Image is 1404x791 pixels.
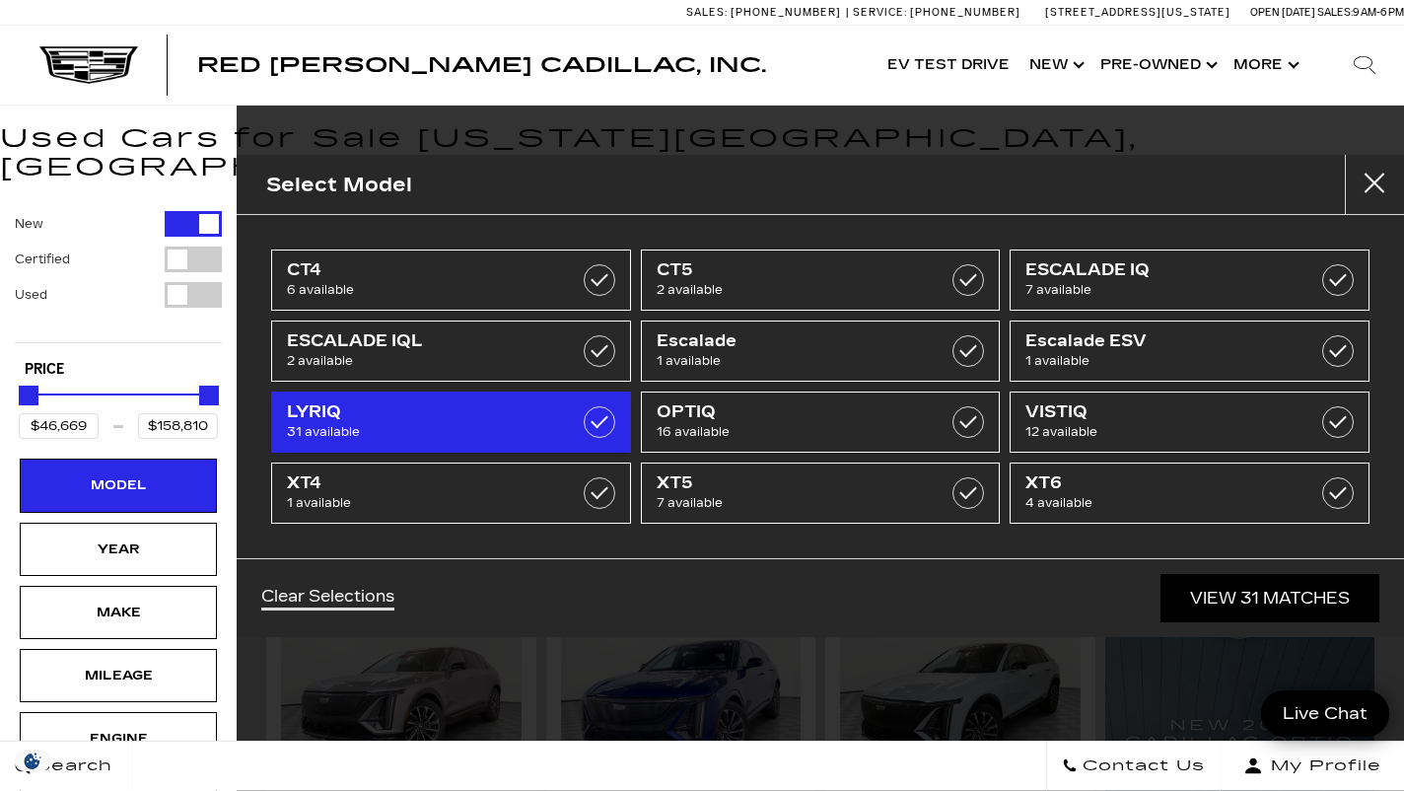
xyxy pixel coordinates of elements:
[1345,155,1404,214] button: Close
[1025,351,1304,371] span: 1 available
[1160,574,1379,622] a: View 31 Matches
[657,473,936,493] span: XT5
[39,46,138,84] img: Cadillac Dark Logo with Cadillac White Text
[10,751,55,771] section: Click to Open Cookie Consent Modal
[69,539,168,560] div: Year
[1010,463,1369,524] a: XT64 available
[1250,6,1315,19] span: Open [DATE]
[138,413,218,439] input: Maximum
[657,493,936,513] span: 7 available
[641,250,1001,311] a: CT52 available
[657,422,936,442] span: 16 available
[657,351,936,371] span: 1 available
[261,587,394,611] a: Clear Selections
[1273,702,1377,725] span: Live Chat
[69,602,168,623] div: Make
[199,386,219,405] div: Maximum Price
[20,712,217,765] div: EngineEngine
[910,6,1020,19] span: [PHONE_NUMBER]
[657,260,936,280] span: CT5
[641,392,1001,453] a: OPTIQ16 available
[641,463,1001,524] a: XT57 available
[1078,753,1205,780] span: Contact Us
[69,474,168,496] div: Model
[197,55,766,75] a: Red [PERSON_NAME] Cadillac, Inc.
[69,728,168,750] div: Engine
[15,211,222,342] div: Filter by Vehicle Type
[1353,6,1404,19] span: 9 AM-6 PM
[287,402,566,422] span: LYRIQ
[1010,392,1369,453] a: VISTIQ12 available
[69,665,168,686] div: Mileage
[271,463,631,524] a: XT41 available
[686,7,846,18] a: Sales: [PHONE_NUMBER]
[1261,690,1389,737] a: Live Chat
[657,280,936,300] span: 2 available
[1045,6,1230,19] a: [STREET_ADDRESS][US_STATE]
[287,331,566,351] span: ESCALADE IQL
[853,6,907,19] span: Service:
[20,586,217,639] div: MakeMake
[1046,742,1221,791] a: Contact Us
[1025,473,1304,493] span: XT6
[19,379,218,439] div: Price
[271,250,631,311] a: CT46 available
[287,351,566,371] span: 2 available
[1221,742,1404,791] button: Open user profile menu
[657,331,936,351] span: Escalade
[846,7,1025,18] a: Service: [PHONE_NUMBER]
[15,250,70,269] label: Certified
[287,260,566,280] span: CT4
[19,413,99,439] input: Minimum
[287,422,566,442] span: 31 available
[1019,26,1090,105] a: New
[1025,422,1304,442] span: 12 available
[197,53,766,77] span: Red [PERSON_NAME] Cadillac, Inc.
[31,753,112,780] span: Search
[1025,402,1304,422] span: VISTIQ
[1025,331,1304,351] span: Escalade ESV
[287,280,566,300] span: 6 available
[1090,26,1224,105] a: Pre-Owned
[877,26,1019,105] a: EV Test Drive
[20,523,217,576] div: YearYear
[287,473,566,493] span: XT4
[657,402,936,422] span: OPTIQ
[686,6,728,19] span: Sales:
[1025,280,1304,300] span: 7 available
[1025,260,1304,280] span: ESCALADE IQ
[15,214,43,234] label: New
[271,321,631,382] a: ESCALADE IQL2 available
[1010,250,1369,311] a: ESCALADE IQ7 available
[1317,6,1353,19] span: Sales:
[1263,753,1381,780] span: My Profile
[1010,321,1369,382] a: Escalade ESV1 available
[20,459,217,512] div: ModelModel
[15,285,47,305] label: Used
[287,493,566,513] span: 1 available
[271,392,631,453] a: LYRIQ31 available
[25,361,212,379] h5: Price
[641,321,1001,382] a: Escalade1 available
[19,386,38,405] div: Minimum Price
[20,649,217,702] div: MileageMileage
[1224,26,1305,105] button: More
[1025,493,1304,513] span: 4 available
[10,751,55,771] img: Opt-Out Icon
[266,169,412,201] h2: Select Model
[731,6,841,19] span: [PHONE_NUMBER]
[1325,26,1404,105] div: Search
